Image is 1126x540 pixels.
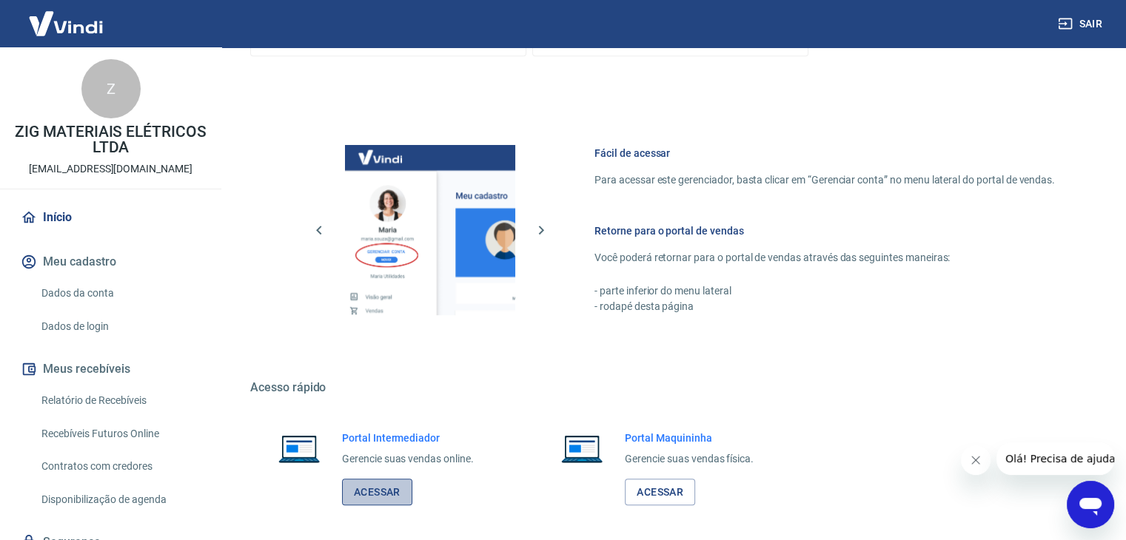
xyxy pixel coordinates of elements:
[594,146,1055,161] h6: Fácil de acessar
[342,479,412,506] a: Acessar
[12,124,210,155] p: ZIG MATERIAIS ELÉTRICOS LTDA
[1067,481,1114,528] iframe: Botão para abrir a janela de mensagens
[625,431,754,445] h6: Portal Maquininha
[594,250,1055,266] p: Você poderá retornar para o portal de vendas através das seguintes maneiras:
[81,59,141,118] div: Z
[342,431,474,445] h6: Portal Intermediador
[594,172,1055,188] p: Para acessar este gerenciador, basta clicar em “Gerenciar conta” no menu lateral do portal de ven...
[9,10,124,22] span: Olá! Precisa de ajuda?
[268,431,330,466] img: Imagem de um notebook aberto
[625,451,754,467] p: Gerencie suas vendas física.
[36,385,204,416] a: Relatório de Recebíveis
[18,201,204,234] a: Início
[250,380,1090,395] h5: Acesso rápido
[594,223,1055,238] h6: Retorne para o portal de vendas
[36,278,204,308] a: Dados da conta
[594,283,1055,299] p: - parte inferior do menu lateral
[961,445,991,475] iframe: Fechar mensagem
[342,451,474,467] p: Gerencie suas vendas online.
[18,1,114,46] img: Vindi
[996,442,1114,475] iframe: Mensagem da empresa
[594,299,1055,314] p: - rodapé desta página
[18,353,204,385] button: Meus recebíveis
[36,419,204,449] a: Recebíveis Futuros Online
[551,431,613,466] img: Imagem de um notebook aberto
[36,451,204,482] a: Contratos com credores
[36,485,204,515] a: Disponibilização de agenda
[18,246,204,278] button: Meu cadastro
[29,161,192,177] p: [EMAIL_ADDRESS][DOMAIN_NAME]
[625,479,695,506] a: Acessar
[36,311,204,342] a: Dados de login
[1055,10,1108,38] button: Sair
[345,145,515,315] img: Imagem da dashboard mostrando o botão de gerenciar conta na sidebar no lado esquerdo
